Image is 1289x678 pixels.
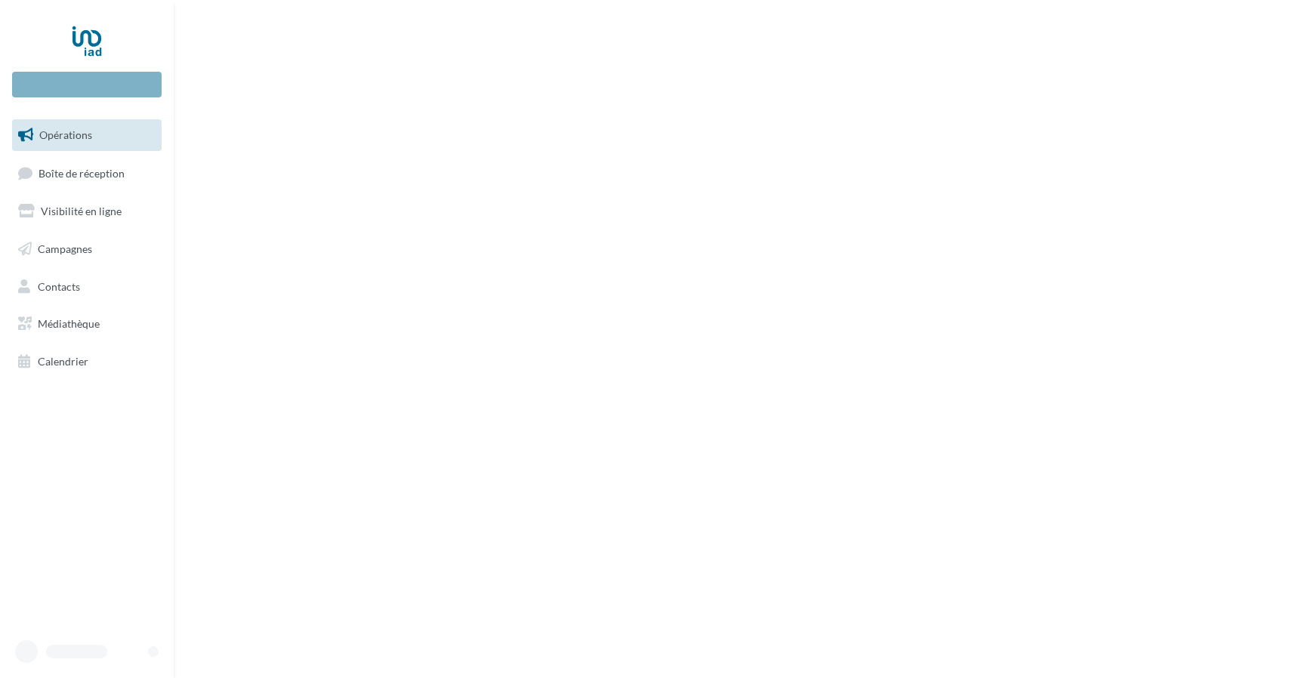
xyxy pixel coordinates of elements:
[9,157,165,190] a: Boîte de réception
[9,119,165,151] a: Opérations
[39,128,92,141] span: Opérations
[9,196,165,227] a: Visibilité en ligne
[9,346,165,378] a: Calendrier
[38,242,92,255] span: Campagnes
[12,72,162,97] div: Nouvelle campagne
[9,308,165,340] a: Médiathèque
[9,271,165,303] a: Contacts
[41,205,122,217] span: Visibilité en ligne
[38,279,80,292] span: Contacts
[9,233,165,265] a: Campagnes
[38,317,100,330] span: Médiathèque
[39,166,125,179] span: Boîte de réception
[38,355,88,368] span: Calendrier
